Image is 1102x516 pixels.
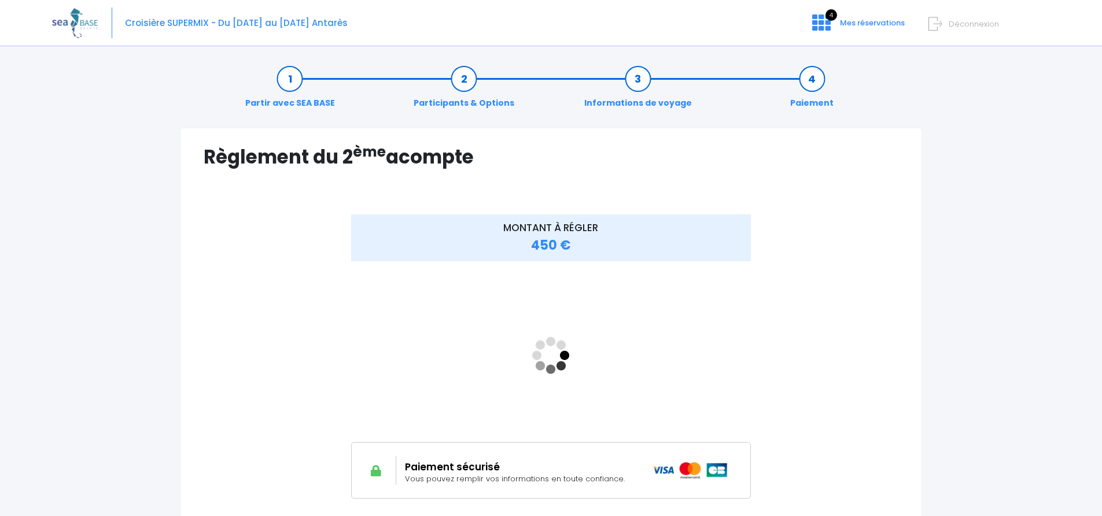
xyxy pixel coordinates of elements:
span: Vous pouvez remplir vos informations en toute confiance. [405,473,625,484]
a: Participants & Options [408,73,520,109]
a: Informations de voyage [578,73,698,109]
span: Déconnexion [949,18,999,29]
a: Paiement [784,73,839,109]
h2: Paiement sécurisé [405,461,635,473]
span: Mes réservations [840,17,905,28]
img: icons_paiement_securise@2x.png [653,462,728,478]
span: Croisière SUPERMIX - Du [DATE] au [DATE] Antarès [125,17,348,29]
a: 4 Mes réservations [803,21,912,32]
sup: ème [353,142,386,162]
iframe: <!-- //required --> [351,269,751,442]
span: 4 [825,9,837,21]
span: 450 € [531,236,571,254]
h1: Règlement du 2 acompte [204,146,898,168]
span: MONTANT À RÉGLER [503,221,598,235]
a: Partir avec SEA BASE [239,73,341,109]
